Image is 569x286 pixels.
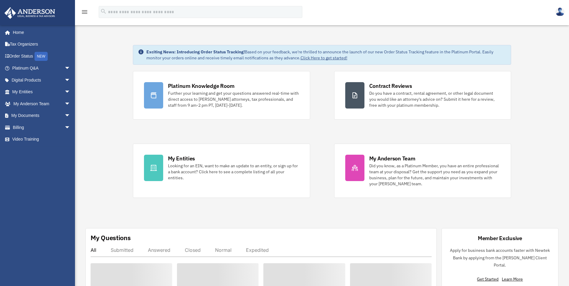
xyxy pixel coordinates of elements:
div: Expedited [246,247,269,253]
a: My Entitiesarrow_drop_down [4,86,79,98]
a: Video Training [4,133,79,145]
a: My Anderson Team Did you know, as a Platinum Member, you have an entire professional team at your... [334,144,511,198]
div: Answered [148,247,170,253]
div: Further your learning and get your questions answered real-time with direct access to [PERSON_NAM... [168,90,299,108]
i: search [100,8,107,15]
a: My Anderson Teamarrow_drop_down [4,98,79,110]
a: menu [81,10,88,16]
a: Tax Organizers [4,38,79,50]
a: Get Started [477,276,501,282]
span: arrow_drop_down [64,74,76,86]
strong: Exciting News: Introducing Order Status Tracking! [146,49,245,55]
a: My Entities Looking for an EIN, want to make an update to an entity, or sign up for a bank accoun... [133,144,310,198]
img: Anderson Advisors Platinum Portal [3,7,57,19]
a: Click Here to get started! [301,55,347,61]
span: arrow_drop_down [64,110,76,122]
div: Based on your feedback, we're thrilled to announce the launch of our new Order Status Tracking fe... [146,49,506,61]
a: Platinum Knowledge Room Further your learning and get your questions answered real-time with dire... [133,71,310,120]
div: Do you have a contract, rental agreement, or other legal document you would like an attorney's ad... [369,90,500,108]
div: Platinum Knowledge Room [168,82,235,90]
div: NEW [34,52,48,61]
a: My Documentsarrow_drop_down [4,110,79,122]
div: Member Exclusive [478,234,522,242]
div: Did you know, as a Platinum Member, you have an entire professional team at your disposal? Get th... [369,163,500,187]
a: Contract Reviews Do you have a contract, rental agreement, or other legal document you would like... [334,71,511,120]
img: User Pic [556,7,565,16]
span: arrow_drop_down [64,86,76,98]
div: Contract Reviews [369,82,412,90]
a: Home [4,26,76,38]
div: All [91,247,96,253]
div: Closed [185,247,201,253]
div: Looking for an EIN, want to make an update to an entity, or sign up for a bank account? Click her... [168,163,299,181]
span: arrow_drop_down [64,121,76,134]
a: Learn More [502,276,523,282]
i: menu [81,8,88,16]
div: Submitted [111,247,133,253]
a: Digital Productsarrow_drop_down [4,74,79,86]
p: Apply for business bank accounts faster with Newtek Bank by applying from the [PERSON_NAME] Clien... [447,247,553,269]
div: My Anderson Team [369,155,415,162]
div: Normal [215,247,232,253]
div: My Entities [168,155,195,162]
span: arrow_drop_down [64,98,76,110]
a: Order StatusNEW [4,50,79,62]
div: My Questions [91,233,131,242]
a: Platinum Q&Aarrow_drop_down [4,62,79,74]
span: arrow_drop_down [64,62,76,75]
a: Billingarrow_drop_down [4,121,79,133]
